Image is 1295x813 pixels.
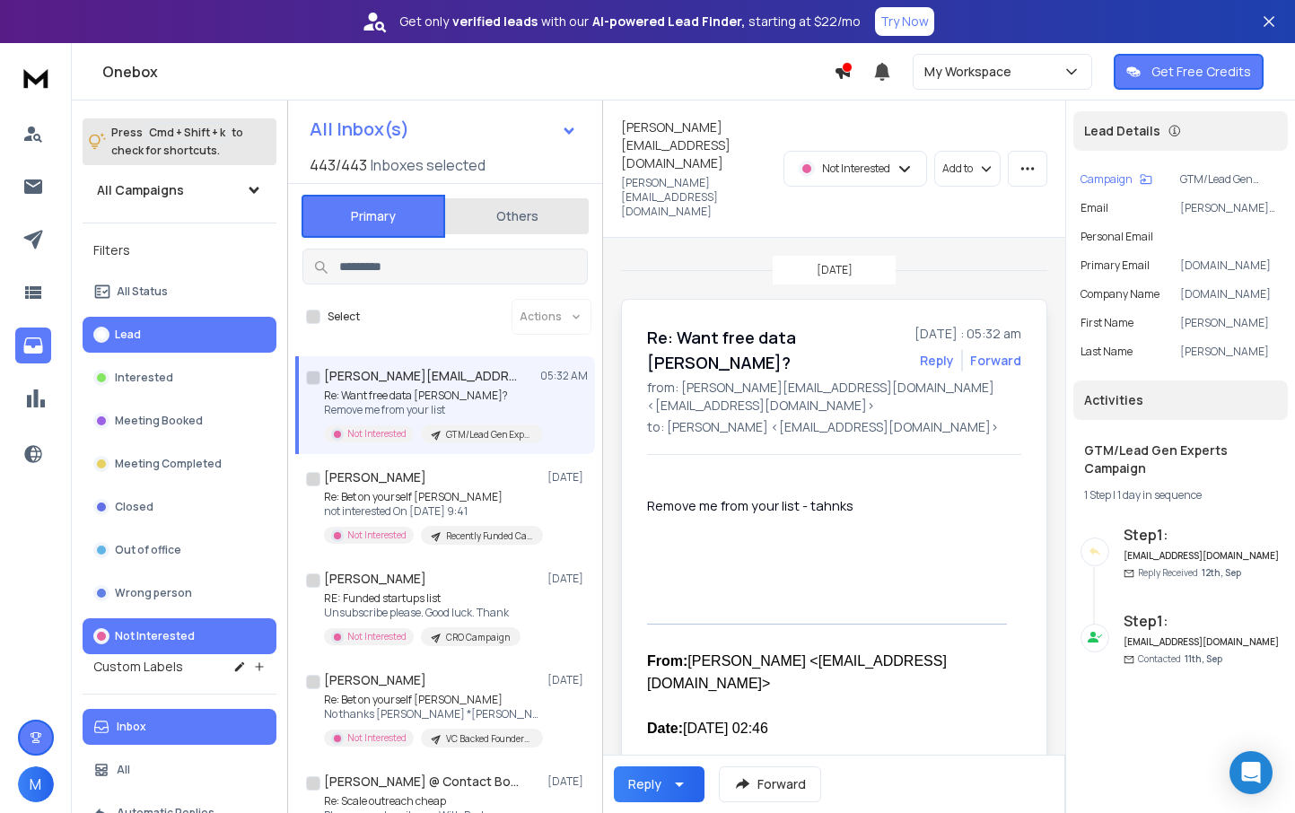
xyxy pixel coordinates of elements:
p: Re: Scale outreach cheap [324,794,538,809]
span: Cmd + Shift + k [146,122,228,143]
button: Inbox [83,709,276,745]
button: Out of office [83,532,276,568]
button: Meeting Booked [83,403,276,439]
p: Unsubscribe please. Good luck. Thank [324,606,521,620]
p: Add to [942,162,973,176]
h1: GTM/Lead Gen Experts Campaign [1084,441,1277,477]
p: CRO Campaign [446,631,510,644]
p: to: [PERSON_NAME] <[EMAIL_ADDRESS][DOMAIN_NAME]> [647,418,1021,436]
strong: verified leads [452,13,538,31]
span: 1 Step [1084,487,1111,503]
h6: Step 1 : [1124,610,1281,632]
h1: Re: Want free data [PERSON_NAME]? [647,325,904,375]
p: [PERSON_NAME][EMAIL_ADDRESS][DOMAIN_NAME] [1180,201,1281,215]
button: Lead [83,317,276,353]
p: not interested On [DATE] 9:41 [324,504,539,519]
h1: [PERSON_NAME][EMAIL_ADDRESS][DOMAIN_NAME] [324,367,521,385]
div: Open Intercom Messenger [1229,751,1273,794]
p: All [117,763,130,777]
h1: [PERSON_NAME] [324,570,426,588]
button: Try Now [875,7,934,36]
p: Meeting Booked [115,414,203,428]
p: First Name [1081,316,1133,330]
button: Campaign [1081,172,1152,187]
span: Remove me from your list - tahnks [647,496,853,514]
h1: [PERSON_NAME] [324,671,426,689]
p: [DOMAIN_NAME] [1180,287,1281,302]
div: Activities [1073,380,1288,420]
p: Wrong person [115,586,192,600]
h6: [EMAIL_ADDRESS][DOMAIN_NAME] [1124,549,1281,563]
strong: AI-powered Lead Finder, [592,13,745,31]
p: Campaign [1081,172,1133,187]
button: Not Interested [83,618,276,654]
button: Closed [83,489,276,525]
p: [PERSON_NAME] [1180,345,1281,359]
p: Get Free Credits [1151,63,1251,81]
p: My Workspace [924,63,1019,81]
div: Forward [970,352,1021,370]
div: Reply [628,775,661,793]
p: Not Interested [347,529,407,542]
button: Get Free Credits [1114,54,1264,90]
p: Re: Bet on yourself [PERSON_NAME] [324,693,539,707]
button: All Campaigns [83,172,276,208]
button: Forward [719,766,821,802]
button: Wrong person [83,575,276,611]
span: 443 / 443 [310,154,367,176]
button: Interested [83,360,276,396]
p: from: [PERSON_NAME][EMAIL_ADDRESS][DOMAIN_NAME] <[EMAIL_ADDRESS][DOMAIN_NAME]> [647,379,1021,415]
h6: [EMAIL_ADDRESS][DOMAIN_NAME] [1124,635,1281,649]
img: logo [18,61,54,94]
p: Get only with our starting at $22/mo [399,13,861,31]
p: Out of office [115,543,181,557]
button: M [18,766,54,802]
button: Others [445,197,589,236]
span: 11th, Sep [1185,652,1222,665]
span: From: [647,653,687,669]
p: [DATE] [547,572,588,586]
p: Press to check for shortcuts. [111,124,243,160]
div: | [1084,488,1277,503]
p: Recently Funded Campaign [446,529,532,543]
p: Re: Bet on yourself [PERSON_NAME] [324,490,539,504]
button: Reply [614,766,704,802]
p: GTM/Lead Gen Experts Campaign [1180,172,1281,187]
h1: [PERSON_NAME] [324,468,426,486]
button: Meeting Completed [83,446,276,482]
p: Not Interested [115,629,195,643]
p: Lead Details [1084,122,1160,140]
p: Meeting Completed [115,457,222,471]
p: Personal Email [1081,230,1153,244]
h3: Filters [83,238,276,263]
p: Closed [115,500,153,514]
p: Last Name [1081,345,1133,359]
button: Reply [920,352,954,370]
p: [PERSON_NAME] [1180,316,1281,330]
p: [DOMAIN_NAME] [1180,258,1281,273]
h3: Custom Labels [93,658,183,676]
p: Inbox [117,720,146,734]
label: Select [328,310,360,324]
p: [DATE] [547,774,588,789]
p: [DATE] [817,263,853,277]
p: [DATE] [547,673,588,687]
p: [DATE] : 05:32 am [914,325,1021,343]
p: Try Now [880,13,929,31]
h6: Step 1 : [1124,524,1281,546]
p: VC Backed Founders (Series B+C) [446,732,532,746]
p: Re: Want free data [PERSON_NAME]? [324,389,539,403]
p: Not Interested [347,630,407,643]
p: Company Name [1081,287,1159,302]
h3: Inboxes selected [371,154,486,176]
p: All Status [117,284,168,299]
span: 12th, Sep [1202,566,1241,579]
p: Reply Received [1138,566,1241,580]
p: Not Interested [347,427,407,441]
b: Date: [647,721,683,736]
p: Primary Email [1081,258,1150,273]
button: All [83,752,276,788]
button: All Status [83,274,276,310]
